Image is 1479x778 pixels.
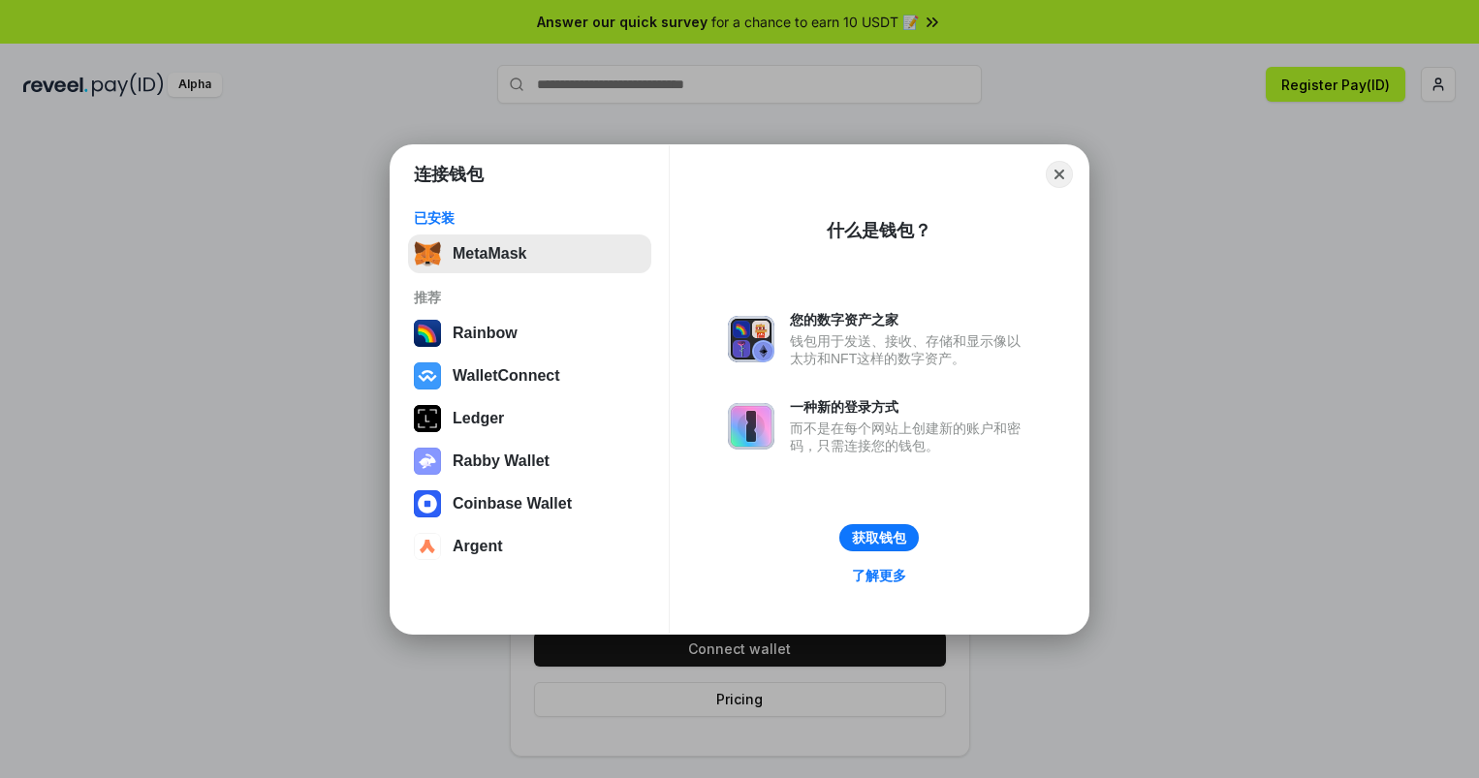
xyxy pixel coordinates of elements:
div: 已安装 [414,209,645,227]
div: 一种新的登录方式 [790,398,1030,416]
button: Close [1046,161,1073,188]
div: 什么是钱包？ [827,219,931,242]
div: Coinbase Wallet [453,495,572,513]
a: 了解更多 [840,563,918,588]
h1: 连接钱包 [414,163,484,186]
div: 而不是在每个网站上创建新的账户和密码，只需连接您的钱包。 [790,420,1030,454]
img: svg+xml,%3Csvg%20xmlns%3D%22http%3A%2F%2Fwww.w3.org%2F2000%2Fsvg%22%20fill%3D%22none%22%20viewBox... [728,403,774,450]
div: Ledger [453,410,504,427]
button: Rainbow [408,314,651,353]
div: 您的数字资产之家 [790,311,1030,328]
div: Rabby Wallet [453,452,550,470]
button: Ledger [408,399,651,438]
img: svg+xml,%3Csvg%20width%3D%22120%22%20height%3D%22120%22%20viewBox%3D%220%200%20120%20120%22%20fil... [414,320,441,347]
button: Coinbase Wallet [408,484,651,523]
div: Argent [453,538,503,555]
img: svg+xml,%3Csvg%20xmlns%3D%22http%3A%2F%2Fwww.w3.org%2F2000%2Fsvg%22%20fill%3D%22none%22%20viewBox... [414,448,441,475]
div: WalletConnect [453,367,560,385]
img: svg+xml,%3Csvg%20width%3D%2228%22%20height%3D%2228%22%20viewBox%3D%220%200%2028%2028%22%20fill%3D... [414,533,441,560]
button: Argent [408,527,651,566]
button: WalletConnect [408,357,651,395]
button: Rabby Wallet [408,442,651,481]
div: 了解更多 [852,567,906,584]
button: MetaMask [408,234,651,273]
img: svg+xml,%3Csvg%20width%3D%2228%22%20height%3D%2228%22%20viewBox%3D%220%200%2028%2028%22%20fill%3D... [414,362,441,389]
div: 钱包用于发送、接收、存储和显示像以太坊和NFT这样的数字资产。 [790,332,1030,367]
div: Rainbow [453,325,518,342]
button: 获取钱包 [839,524,919,551]
img: svg+xml,%3Csvg%20fill%3D%22none%22%20height%3D%2233%22%20viewBox%3D%220%200%2035%2033%22%20width%... [414,240,441,267]
div: MetaMask [453,245,526,263]
img: svg+xml,%3Csvg%20xmlns%3D%22http%3A%2F%2Fwww.w3.org%2F2000%2Fsvg%22%20fill%3D%22none%22%20viewBox... [728,316,774,362]
img: svg+xml,%3Csvg%20xmlns%3D%22http%3A%2F%2Fwww.w3.org%2F2000%2Fsvg%22%20width%3D%2228%22%20height%3... [414,405,441,432]
img: svg+xml,%3Csvg%20width%3D%2228%22%20height%3D%2228%22%20viewBox%3D%220%200%2028%2028%22%20fill%3D... [414,490,441,517]
div: 获取钱包 [852,529,906,546]
div: 推荐 [414,289,645,306]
